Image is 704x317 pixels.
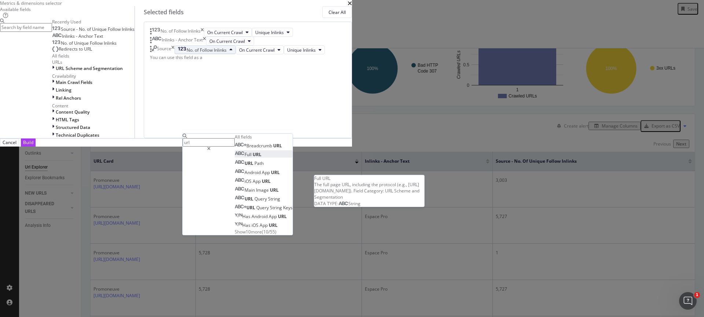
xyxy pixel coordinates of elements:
span: URL [273,143,282,149]
span: On Current Crawl [209,38,245,44]
input: Search by field name [183,138,235,147]
div: The full page URL, including the protocol (e.g., [URL][DOMAIN_NAME]). Field Category: URL Scheme ... [314,181,424,200]
div: Selected fields [144,8,184,16]
button: Build [21,139,36,146]
span: String [268,196,280,202]
button: Unique Inlinks [284,45,325,54]
span: Has [242,222,252,228]
span: URL [253,151,261,158]
div: Clear All [329,9,346,15]
span: Android [252,213,269,220]
span: URL [246,204,256,211]
span: Inlinks - Anchor Text [62,33,103,39]
span: App [269,213,278,220]
span: Main Crawl Fields [56,79,92,85]
span: URL [269,222,278,228]
span: Path [254,160,264,166]
span: Rel Anchors [56,95,81,101]
div: All fields [52,53,135,59]
span: String [348,200,360,207]
div: Inlinks - Anchor Text [162,37,203,45]
span: App [262,169,271,176]
span: Breadcrumb [246,143,273,149]
span: Keys [283,204,293,211]
span: URL [245,196,254,202]
span: Android [245,169,262,176]
span: Has [242,213,252,220]
div: No. of Follow Inlinks [161,28,201,37]
div: times [201,28,204,37]
span: ( 10 / 55 ) [262,229,276,235]
span: On Current Crawl [239,47,275,53]
span: App [253,178,262,184]
span: Content Quality [56,109,89,115]
span: Query [256,204,270,211]
button: On Current Crawl [204,28,252,37]
div: Source [157,45,171,54]
div: No. of Follow InlinkstimesOn Current CrawlUnique Inlinks [150,28,346,37]
button: Unique Inlinks [252,28,293,37]
span: No. of Unique Follow Inlinks [61,40,117,46]
div: Cancel [3,139,16,145]
div: times [203,37,206,45]
div: All fields [235,134,293,140]
span: Redirects to URL [59,46,92,52]
span: Linking [56,87,71,93]
div: Full URL [314,175,424,181]
span: Show 10 more [235,229,262,235]
div: You can use this field as a [150,54,346,60]
button: On Current Crawl [236,45,284,54]
span: URL Scheme and Segmentation [56,65,123,71]
span: Full [245,151,253,158]
span: Source - No. of Unique Follow Inlinks [61,26,135,32]
span: Unique Inlinks [287,47,316,53]
div: Inlinks - Anchor TexttimesOn Current Crawl [150,37,346,45]
span: URL [245,160,254,166]
button: No. of Follow Inlinks [175,45,236,54]
span: URL [271,169,280,176]
iframe: Intercom live chat [679,292,697,310]
span: On Current Crawl [207,29,243,36]
span: App [260,222,269,228]
div: Crawlability [52,73,135,79]
span: URL [262,178,271,184]
span: String [270,204,283,211]
div: SourcetimesNo. of Follow InlinksAll fieldsBreadcrumb URL Full URL Full URLThe full page URL, incl... [150,45,346,54]
span: No. of Follow Inlinks [187,47,227,53]
span: DATA TYPE: [314,200,338,207]
div: Recently Used [52,19,135,25]
span: HTML Tags [56,117,79,123]
span: URL [270,187,279,193]
div: URLs [52,59,135,65]
span: Structured Data [56,124,90,130]
span: Unique Inlinks [255,29,284,36]
div: Build [23,139,33,145]
button: Clear All [322,6,352,18]
div: times [171,45,175,54]
span: iOS [252,222,260,228]
span: iOS [245,178,253,184]
span: URL [278,213,287,220]
span: 1 [694,292,700,298]
span: Technical Duplicates [56,132,99,138]
span: Query [254,196,268,202]
span: Image [256,187,270,193]
button: On Current Crawl [206,37,254,45]
div: Content [52,103,135,109]
span: Main [245,187,256,193]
